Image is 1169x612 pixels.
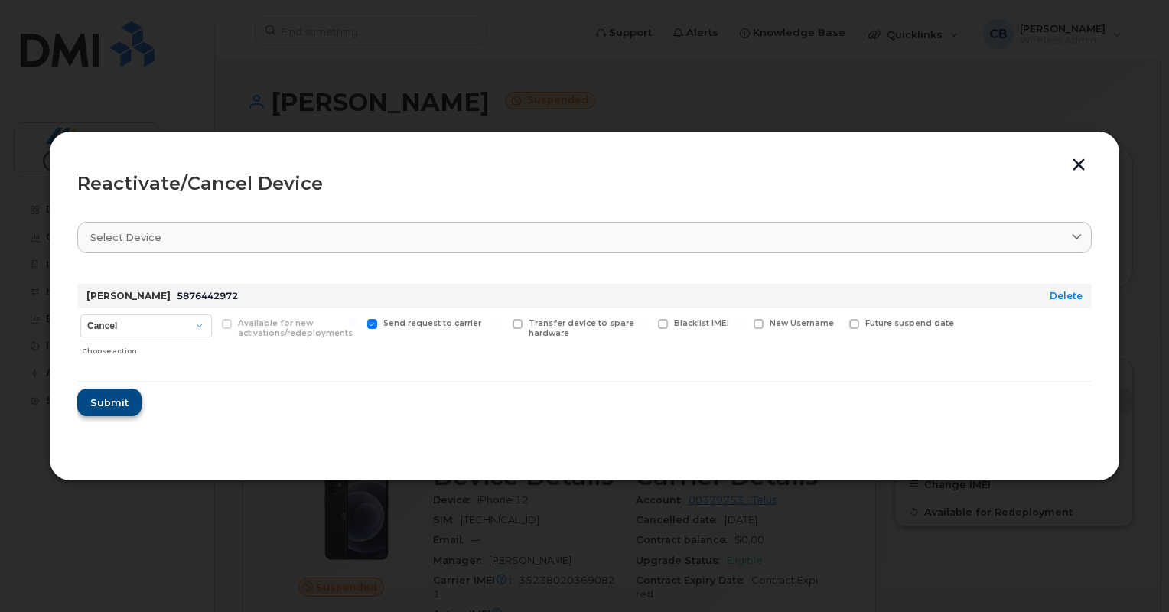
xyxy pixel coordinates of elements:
span: New Username [770,318,834,328]
span: Transfer device to spare hardware [529,318,634,338]
iframe: Messenger Launcher [1102,545,1158,601]
div: Reactivate/Cancel Device [77,174,1092,193]
input: Transfer device to spare hardware [494,319,502,327]
a: Delete [1050,290,1083,301]
span: Future suspend date [865,318,954,328]
input: Future suspend date [831,319,838,327]
input: New Username [735,319,743,327]
input: Blacklist IMEI [640,319,647,327]
span: Available for new activations/redeployments [238,318,353,338]
input: Send request to carrier [349,319,357,327]
span: Blacklist IMEI [674,318,729,328]
span: Send request to carrier [383,318,481,328]
span: 5876442972 [177,290,238,301]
